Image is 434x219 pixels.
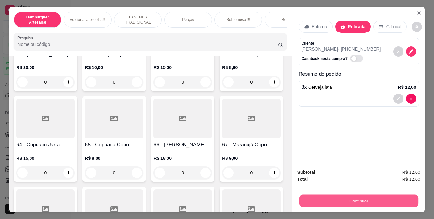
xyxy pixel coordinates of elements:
[402,176,420,183] span: R$ 12,00
[297,177,308,182] strong: Total
[412,22,422,32] button: decrease-product-quantity
[223,77,234,87] button: decrease-product-quantity
[17,168,28,178] button: decrease-product-quantity
[302,46,381,52] p: [PERSON_NAME] - [PHONE_NUMBER]
[86,77,96,87] button: decrease-product-quantity
[227,17,250,22] p: Sobremesa !!!
[153,155,212,161] p: R$ 18,00
[63,168,73,178] button: increase-product-quantity
[406,94,416,104] button: decrease-product-quantity
[223,168,234,178] button: decrease-product-quantity
[406,46,416,57] button: decrease-product-quantity
[16,155,75,161] p: R$ 15,00
[16,64,75,71] p: R$ 20,00
[153,64,212,71] p: R$ 15,00
[302,41,381,46] p: Cliente
[308,85,332,90] span: Cerveja lata
[19,15,56,25] p: Hambúrguer Artesanal
[269,77,279,87] button: increase-product-quantity
[155,168,165,178] button: decrease-product-quantity
[269,168,279,178] button: increase-product-quantity
[282,17,295,22] p: Bebidas
[182,17,194,22] p: Porção
[86,168,96,178] button: decrease-product-quantity
[312,24,327,30] p: Entrega
[119,15,156,25] p: LANCHES TRADICIONAL
[393,94,403,104] button: decrease-product-quantity
[16,141,75,149] h4: 64 - Copuacu Jarra
[348,24,366,30] p: Retirada
[17,35,35,40] label: Pesquisa
[155,77,165,87] button: decrease-product-quantity
[132,168,142,178] button: increase-product-quantity
[200,168,211,178] button: increase-product-quantity
[297,170,315,175] strong: Subtotal
[302,56,348,61] p: Cashback nesta compra?
[222,155,281,161] p: R$ 9,00
[200,77,211,87] button: increase-product-quantity
[153,141,212,149] h4: 66 - [PERSON_NAME]
[222,64,281,71] p: R$ 8,00
[85,141,143,149] h4: 65 - Copuacu Copo
[350,55,365,62] label: Automatic updates
[299,195,418,207] button: Continuar
[414,8,424,18] button: Close
[85,155,143,161] p: R$ 8,00
[393,46,403,57] button: decrease-product-quantity
[17,41,278,47] input: Pesquisa
[386,24,401,30] p: C.Local
[70,17,106,22] p: Adicional a escolha!!!
[85,64,143,71] p: R$ 10,00
[222,141,281,149] h4: 67 - Maracujá Copo
[302,83,332,91] p: 3 x
[132,77,142,87] button: increase-product-quantity
[398,84,416,90] p: R$ 12,00
[402,169,420,176] span: R$ 12,00
[63,77,73,87] button: increase-product-quantity
[17,77,28,87] button: decrease-product-quantity
[299,70,419,78] p: Resumo do pedido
